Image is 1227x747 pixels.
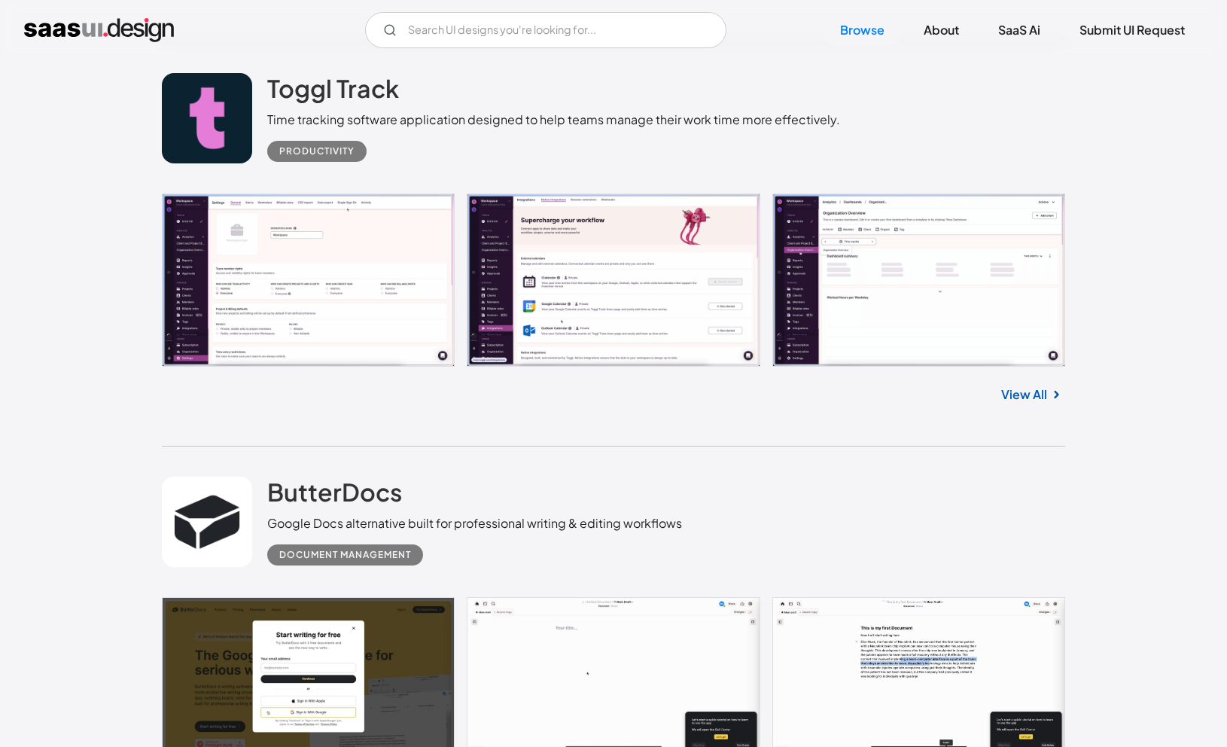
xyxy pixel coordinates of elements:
a: About [906,14,977,47]
a: ButterDocs [267,477,402,514]
a: View All [1001,386,1047,404]
h2: Toggl Track [267,73,399,103]
div: Document Management [279,546,411,564]
div: Productivity [279,142,355,160]
a: Browse [822,14,903,47]
a: home [24,18,174,42]
a: SaaS Ai [980,14,1058,47]
a: Submit UI Request [1061,14,1203,47]
div: Time tracking software application designed to help teams manage their work time more effectively. [267,111,840,129]
div: Google Docs alternative built for professional writing & editing workflows [267,514,682,532]
form: Email Form [365,12,726,48]
a: Toggl Track [267,73,399,111]
h2: ButterDocs [267,477,402,507]
input: Search UI designs you're looking for... [365,12,726,48]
